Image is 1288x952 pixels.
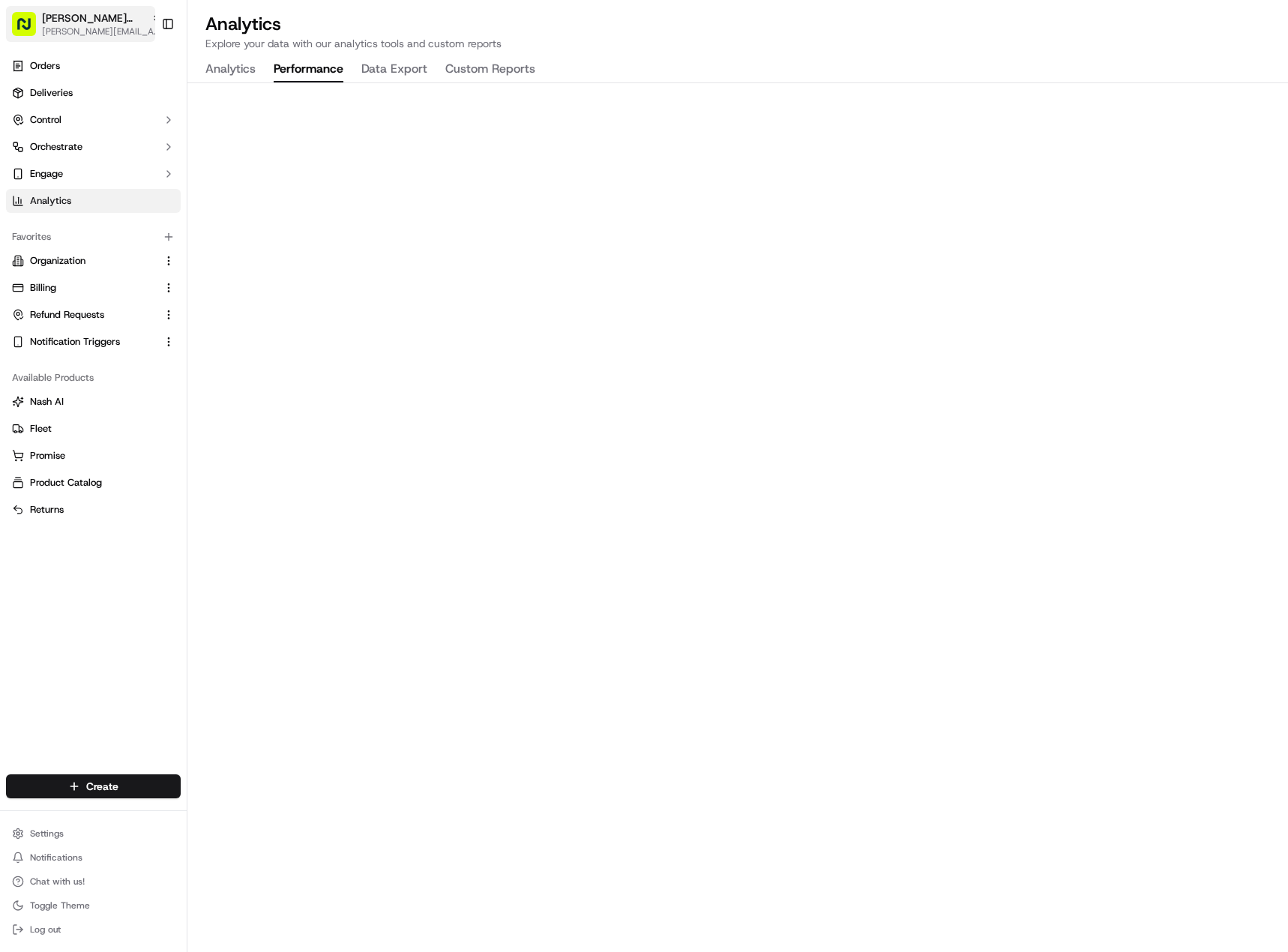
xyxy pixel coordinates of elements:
[6,225,181,249] div: Favorites
[42,25,162,37] button: [PERSON_NAME][EMAIL_ADDRESS][PERSON_NAME][DOMAIN_NAME]
[12,254,157,268] a: Organization
[6,162,181,186] button: Engage
[15,259,39,283] img: Klarizel Pensader
[6,498,181,522] button: Returns
[205,12,1270,36] h2: Analytics
[6,823,181,844] button: Settings
[30,449,65,463] span: Promise
[124,232,130,244] span: •
[46,273,124,285] span: Klarizel Pensader
[30,900,90,912] span: Toggle Theme
[30,113,61,127] span: Control
[15,337,27,349] div: 📗
[6,774,181,798] button: Create
[445,57,535,82] button: Custom Reports
[6,847,181,868] button: Notifications
[30,924,61,936] span: Log out
[12,503,175,516] a: Returns
[6,189,181,213] a: Analytics
[30,852,82,864] span: Notifications
[30,140,82,154] span: Orchestrate
[6,81,181,105] a: Deliveries
[12,281,157,295] a: Billing
[30,422,52,436] span: Fleet
[232,192,273,210] button: See all
[6,366,181,390] div: Available Products
[30,167,63,181] span: Engage
[12,308,157,322] a: Refund Requests
[30,395,64,409] span: Nash AI
[12,449,175,463] a: Promise
[12,395,175,409] a: Nash AI
[9,329,121,356] a: 📗Knowledge Base
[30,335,120,349] span: Notification Triggers
[6,390,181,414] button: Nash AI
[361,57,427,82] button: Data Export
[30,335,115,350] span: Knowledge Base
[6,471,181,495] button: Product Catalog
[106,371,181,383] a: Powered byPylon
[6,895,181,916] button: Toggle Theme
[12,476,175,489] a: Product Catalog
[255,148,273,166] button: Start new chat
[6,871,181,892] button: Chat with us!
[6,330,181,354] button: Notification Triggers
[142,335,241,350] span: API Documentation
[133,232,163,244] span: [DATE]
[6,444,181,468] button: Promise
[86,779,118,794] span: Create
[205,36,1270,51] p: Explore your data with our analytics tools and custom reports
[6,108,181,132] button: Control
[149,372,181,383] span: Pylon
[6,249,181,273] button: Organization
[6,276,181,300] button: Billing
[30,86,73,100] span: Deliveries
[15,218,39,242] img: Dipesh Patel
[127,273,132,285] span: •
[30,194,71,208] span: Analytics
[12,422,175,436] a: Fleet
[6,135,181,159] button: Orchestrate
[12,335,157,349] a: Notification Triggers
[46,232,121,244] span: [PERSON_NAME]
[30,308,104,322] span: Refund Requests
[6,54,181,78] a: Orders
[6,6,155,42] button: [PERSON_NAME][GEOGRAPHIC_DATA][PERSON_NAME][EMAIL_ADDRESS][PERSON_NAME][DOMAIN_NAME]
[30,503,64,516] span: Returns
[187,83,1288,952] iframe: Performance
[30,274,42,286] img: 1736555255976-a54dd68f-1ca7-489b-9aae-adbdc363a1c4
[30,828,64,840] span: Settings
[30,876,85,888] span: Chat with us!
[15,195,100,207] div: Past conversations
[6,303,181,327] button: Refund Requests
[135,273,166,285] span: [DATE]
[127,337,139,349] div: 💻
[6,919,181,940] button: Log out
[30,476,102,489] span: Product Catalog
[121,329,247,356] a: 💻API Documentation
[6,417,181,441] button: Fleet
[205,57,256,82] button: Analytics
[30,59,60,73] span: Orders
[274,57,343,82] button: Performance
[42,10,145,25] button: [PERSON_NAME][GEOGRAPHIC_DATA]
[30,254,85,268] span: Organization
[30,281,56,295] span: Billing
